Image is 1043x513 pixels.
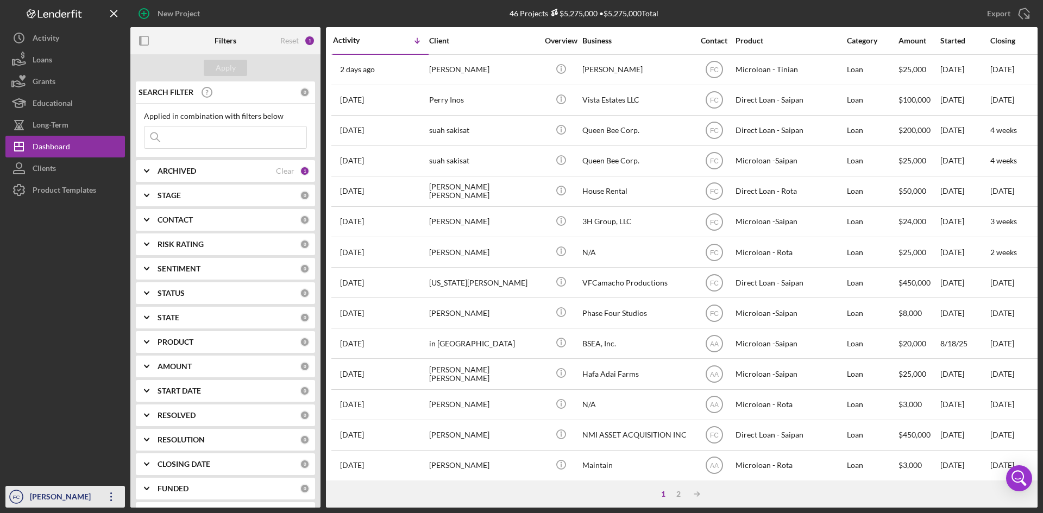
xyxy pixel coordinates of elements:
[940,238,989,267] div: [DATE]
[215,36,236,45] b: Filters
[899,248,926,257] span: $25,000
[940,451,989,480] div: [DATE]
[582,86,691,115] div: Vista Estates LLC
[300,215,310,225] div: 0
[340,430,364,439] time: 2025-07-31 05:31
[736,86,844,115] div: Direct Loan - Saipan
[158,167,196,175] b: ARCHIVED
[5,27,125,49] button: Activity
[736,238,844,267] div: Microloan - Rota
[429,86,538,115] div: Perry Inos
[940,147,989,175] div: [DATE]
[709,371,718,378] text: AA
[847,147,897,175] div: Loan
[429,329,538,358] div: in [GEOGRAPHIC_DATA]
[340,156,364,165] time: 2025-09-24 03:06
[899,36,939,45] div: Amount
[429,421,538,449] div: [PERSON_NAME]
[710,97,719,104] text: FC
[736,421,844,449] div: Direct Loan - Saipan
[582,359,691,388] div: Hafa Adai Farms
[582,207,691,236] div: 3H Group, LLC
[990,217,1017,226] time: 3 weeks
[429,451,538,480] div: [PERSON_NAME]
[847,177,897,206] div: Loan
[899,278,931,287] span: $450,000
[27,486,98,510] div: [PERSON_NAME]
[990,65,1014,74] time: [DATE]
[899,430,931,439] span: $450,000
[5,92,125,114] button: Educational
[158,362,192,371] b: AMOUNT
[847,238,897,267] div: Loan
[158,191,181,200] b: STAGE
[582,238,691,267] div: N/A
[736,390,844,419] div: Microloan - Rota
[990,369,1014,378] time: [DATE]
[582,299,691,327] div: Phase Four Studios
[847,116,897,145] div: Loan
[158,338,193,346] b: PRODUCT
[940,86,989,115] div: [DATE]
[5,49,125,71] button: Loans
[5,136,125,157] a: Dashboard
[940,207,989,236] div: [DATE]
[300,362,310,371] div: 0
[33,71,55,95] div: Grants
[847,299,897,327] div: Loan
[847,268,897,297] div: Loan
[709,340,718,347] text: AA
[899,186,926,195] span: $50,000
[940,299,989,327] div: [DATE]
[33,27,59,52] div: Activity
[429,55,538,84] div: [PERSON_NAME]
[340,217,364,226] time: 2025-09-17 05:43
[990,125,1017,135] time: 4 weeks
[158,411,196,420] b: RESOLVED
[204,60,247,76] button: Apply
[276,167,294,175] div: Clear
[899,217,926,226] span: $24,000
[710,249,719,256] text: FC
[340,370,364,378] time: 2025-08-14 05:40
[33,136,70,160] div: Dashboard
[940,36,989,45] div: Started
[582,177,691,206] div: House Rental
[990,308,1014,318] time: [DATE]
[899,369,926,378] span: $25,000
[736,299,844,327] div: Microloan -Saipan
[429,238,538,267] div: [PERSON_NAME]
[158,313,179,322] b: STATE
[710,127,719,135] text: FC
[5,114,125,136] button: Long-Term
[990,400,1014,409] time: [DATE]
[990,460,1014,470] time: [DATE]
[710,188,719,195] text: FC
[340,461,364,470] time: 2025-07-25 02:15
[429,268,538,297] div: [US_STATE][PERSON_NAME]
[158,435,205,444] b: RESOLUTION
[899,156,926,165] span: $25,000
[736,329,844,358] div: Microloan -Saipan
[710,279,719,287] text: FC
[582,329,691,358] div: BSEA, Inc.
[940,268,989,297] div: [DATE]
[5,486,125,508] button: FC[PERSON_NAME]
[5,179,125,201] a: Product Templates
[33,179,96,204] div: Product Templates
[300,484,310,493] div: 0
[990,95,1014,104] time: [DATE]
[158,264,200,273] b: SENTIMENT
[33,92,73,117] div: Educational
[5,71,125,92] button: Grants
[333,36,381,45] div: Activity
[656,490,671,498] div: 1
[940,55,989,84] div: [DATE]
[13,494,20,500] text: FC
[847,421,897,449] div: Loan
[33,157,56,182] div: Clients
[139,88,193,97] b: SEARCH FILTER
